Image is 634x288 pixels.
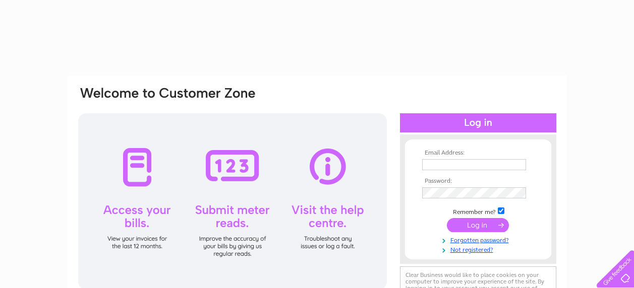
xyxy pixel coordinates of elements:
td: Remember me? [420,206,537,216]
th: Email Address: [420,150,537,157]
th: Password: [420,178,537,185]
a: Not registered? [422,244,537,254]
a: Forgotten password? [422,235,537,244]
input: Submit [447,218,509,232]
